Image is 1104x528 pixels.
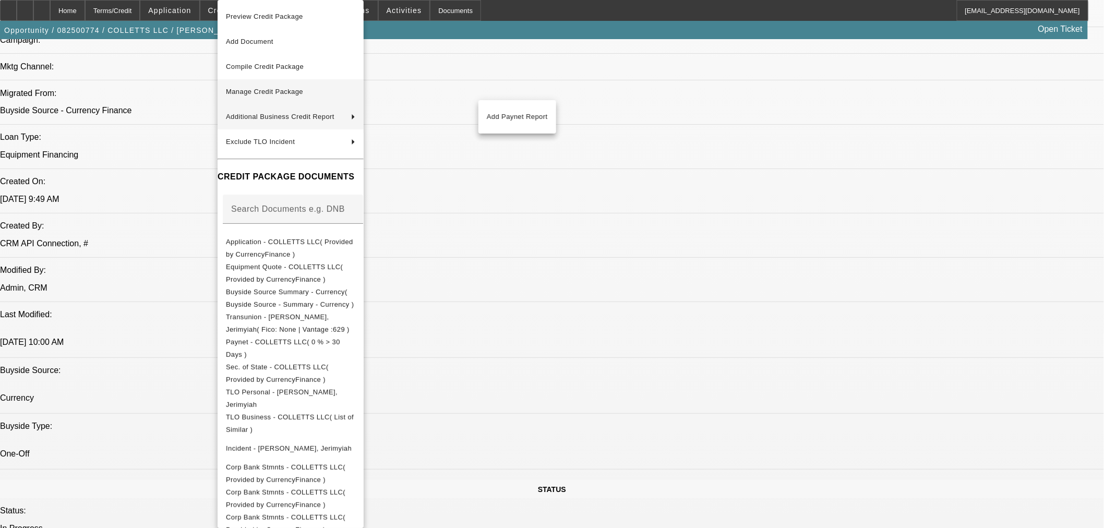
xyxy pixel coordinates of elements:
[226,288,354,308] span: Buyside Source Summary - Currency( Buyside Source - Summary - Currency )
[218,286,364,311] button: Buyside Source Summary - Currency( Buyside Source - Summary - Currency )
[226,63,304,70] span: Compile Credit Package
[226,313,350,333] span: Transunion - [PERSON_NAME], Jerimyiah( Fico: None | Vantage :629 )
[226,138,295,146] span: Exclude TLO Incident
[226,13,303,20] span: Preview Credit Package
[218,236,364,261] button: Application - COLLETTS LLC( Provided by CurrencyFinance )
[218,336,364,361] button: Paynet - COLLETTS LLC( 0 % > 30 Days )
[226,488,345,509] span: Corp Bank Stmnts - COLLETTS LLC( Provided by CurrencyFinance )
[226,113,334,121] span: Additional Business Credit Report
[218,171,364,183] h4: CREDIT PACKAGE DOCUMENTS
[218,311,364,336] button: Transunion - Collett, Jerimyiah( Fico: None | Vantage :629 )
[487,111,548,123] span: Add Paynet Report
[218,261,364,286] button: Equipment Quote - COLLETTS LLC( Provided by CurrencyFinance )
[226,38,273,45] span: Add Document
[218,411,364,436] button: TLO Business - COLLETTS LLC( List of Similar )
[226,413,354,434] span: TLO Business - COLLETTS LLC( List of Similar )
[226,463,345,484] span: Corp Bank Stmnts - COLLETTS LLC( Provided by CurrencyFinance )
[226,338,340,358] span: Paynet - COLLETTS LLC( 0 % > 30 Days )
[226,445,352,452] span: Incident - [PERSON_NAME], Jerimyiah
[218,436,364,461] button: Incident - Collett, Jerimyiah
[226,88,303,95] span: Manage Credit Package
[231,205,345,213] mat-label: Search Documents e.g. DNB
[226,363,329,383] span: Sec. of State - COLLETTS LLC( Provided by CurrencyFinance )
[218,386,364,411] button: TLO Personal - Collett, Jerimyiah
[218,361,364,386] button: Sec. of State - COLLETTS LLC( Provided by CurrencyFinance )
[226,263,343,283] span: Equipment Quote - COLLETTS LLC( Provided by CurrencyFinance )
[226,388,338,409] span: TLO Personal - [PERSON_NAME], Jerimyiah
[226,238,353,258] span: Application - COLLETTS LLC( Provided by CurrencyFinance )
[218,461,364,486] button: Corp Bank Stmnts - COLLETTS LLC( Provided by CurrencyFinance )
[218,486,364,511] button: Corp Bank Stmnts - COLLETTS LLC( Provided by CurrencyFinance )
